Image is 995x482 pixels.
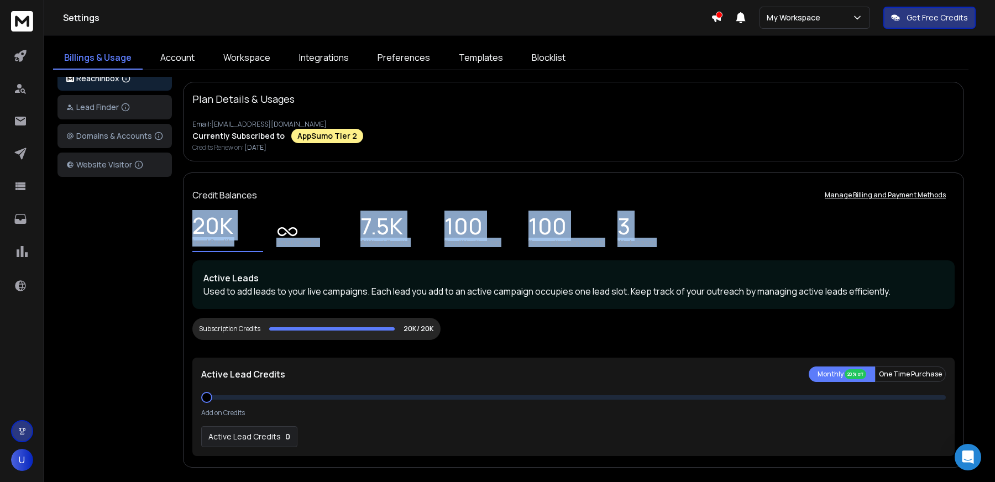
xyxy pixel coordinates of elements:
p: Email Verification [444,238,500,247]
p: My Workspace [767,12,825,23]
span: [DATE] [244,143,266,152]
button: Monthly 20% off [809,366,875,382]
p: Personalization Credits [528,238,604,247]
p: Used to add leads to your live campaigns. Each lead you add to an active campaign occupies one le... [203,285,944,298]
p: 20K [192,220,233,235]
p: Email Credits [276,238,319,247]
button: Get Free Credits [883,7,976,29]
button: One Time Purchase [875,366,946,382]
p: Add on Credits [201,408,245,417]
p: Credit Balances [192,188,257,202]
div: AppSumo Tier 2 [291,129,363,143]
p: 100 [444,221,483,236]
p: Currently Subscribed to [192,130,285,142]
button: ReachInbox [57,66,172,91]
p: 7.5K [360,221,403,236]
button: Website Visitor [57,153,172,177]
button: Domains & Accounts [57,124,172,148]
p: Get Free Credits [907,12,968,23]
p: Plan Details & Usages [192,91,295,107]
p: 3 [617,221,630,236]
a: Integrations [288,46,360,70]
a: Workspace [212,46,281,70]
p: 100 [528,221,567,236]
p: Lead Credits [192,238,233,247]
p: Active Leads [203,271,944,285]
img: logo [66,75,74,82]
a: Account [149,46,206,70]
button: Manage Billing and Payment Methods [816,184,955,206]
a: Billings & Usage [53,46,143,70]
div: Subscription Credits [199,324,260,333]
a: Preferences [366,46,441,70]
a: Templates [448,46,514,70]
p: Active Lead Credits [208,431,281,442]
p: AI Word Credits [360,238,410,247]
div: Open Intercom Messenger [955,444,981,470]
p: 20K/ 20K [404,324,434,333]
button: U [11,449,33,471]
button: Lead Finder [57,95,172,119]
p: Workspaces [617,238,656,247]
div: 20% off [845,369,866,379]
a: Blocklist [521,46,577,70]
h1: Settings [63,11,711,24]
p: Email: [EMAIL_ADDRESS][DOMAIN_NAME] [192,120,955,129]
p: Active Lead Credits [201,368,285,381]
p: Manage Billing and Payment Methods [825,191,946,200]
p: 0 [285,431,290,442]
p: Credits Renew on: [192,143,955,152]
